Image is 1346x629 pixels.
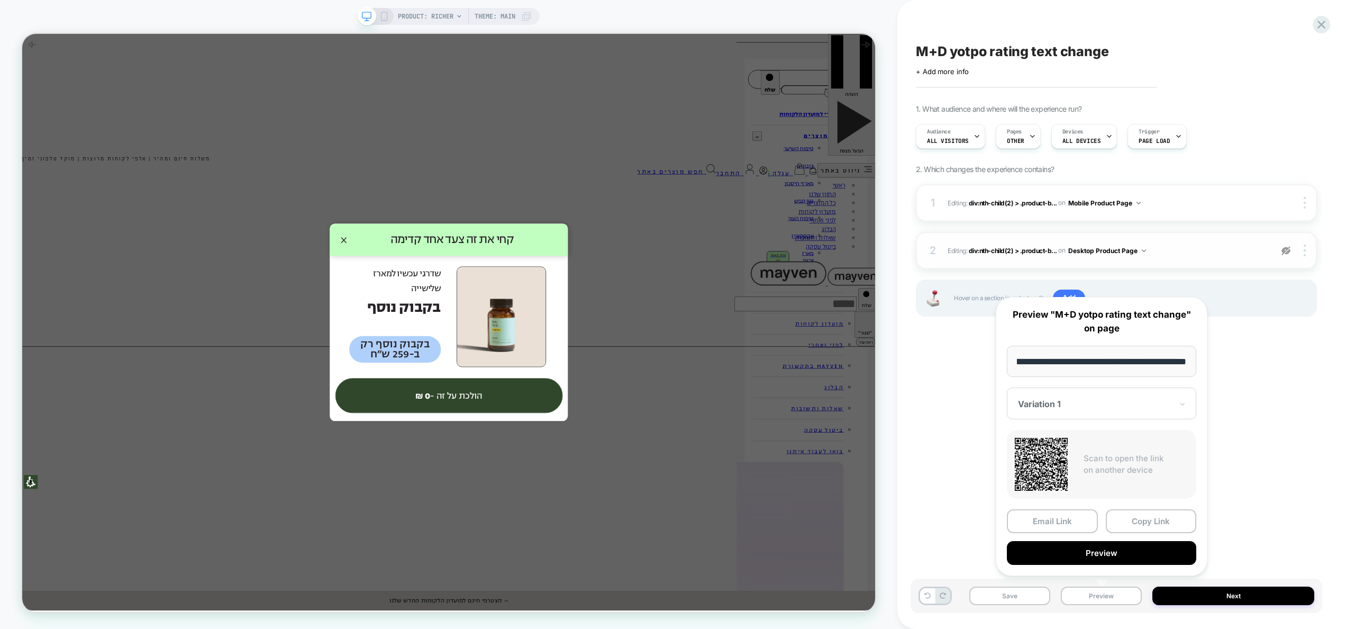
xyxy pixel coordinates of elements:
[1304,197,1306,209] img: close
[436,352,558,377] div: בקבוק נוסף
[1007,137,1024,145] span: OTHER
[969,199,1057,206] span: div:nth-child(2) > .product-b...
[927,137,969,145] span: All Visitors
[398,8,453,25] span: PRODUCT: RICHER
[927,193,938,212] div: 1
[969,246,1057,254] span: div:nth-child(2) > .product-b...
[1106,509,1197,533] button: Copy Link
[922,290,943,307] img: Joystick
[2,588,21,607] input: לפתיחה תפריט להתאמה אישית
[1136,202,1141,204] img: down arrow
[1062,128,1083,136] span: Devices
[436,403,558,438] div: בקבוק נוסף רק ב-259 ש״ח
[969,587,1050,605] button: Save
[1142,249,1146,252] img: down arrow
[927,241,938,260] div: 2
[524,474,544,491] span: 0 ₪
[927,128,951,136] span: Audience
[417,459,721,506] button: הולכת על זה -0 ₪
[475,8,515,25] span: Theme: MAIN
[1058,245,1065,256] span: on
[916,104,1081,113] span: 1. What audience and where will the experience run?
[1281,246,1290,255] img: eye
[1007,308,1196,335] p: Preview "M+D yotpo rating text change" on page
[1084,453,1188,477] p: Scan to open the link on another device
[916,165,1054,174] span: 2. Which changes the experience contains?
[916,67,969,76] span: + Add more info
[954,290,1305,307] span: Hover on a section in order to edit or
[433,263,713,285] span: קחי את זה צעד אחד קדימה
[1061,587,1142,605] button: Preview
[1152,587,1314,605] button: Next
[1139,137,1170,145] span: Page Load
[1068,244,1146,257] button: Desktop Product Page
[1058,197,1065,209] span: on
[1062,137,1101,145] span: ALL DEVICES
[1007,541,1196,565] button: Preview
[1139,128,1159,136] span: Trigger
[916,43,1109,59] span: M+D yotpo rating text change
[948,244,1267,257] span: Editing :
[436,310,558,350] div: שדרגי עכשיו למארז שלישייה
[1007,509,1098,533] button: Email Link
[1007,128,1022,136] span: Pages
[1068,196,1141,210] button: Mobile Product Page
[1304,245,1306,256] img: close
[948,196,1267,210] span: Editing :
